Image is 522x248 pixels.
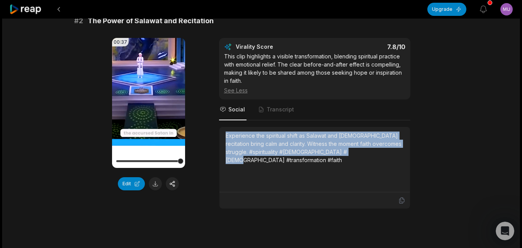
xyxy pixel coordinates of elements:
span: Transcript [267,106,294,113]
button: Upgrade [427,3,466,16]
iframe: Intercom live chat [496,222,514,240]
div: 7.8 /10 [322,43,405,51]
button: Edit [118,177,145,190]
div: Virality Score [236,43,319,51]
div: This clip highlights a visible transformation, blending spiritual practice with emotional relief.... [224,52,405,94]
nav: Tabs [219,99,410,120]
div: See Less [224,86,405,94]
div: Experience the spiritual shift as Salawat and [DEMOGRAPHIC_DATA] recitation bring calm and clarit... [226,132,404,164]
video: Your browser does not support mp4 format. [112,38,185,168]
span: The Power of Salawat and Recitation [88,15,214,26]
span: # 2 [74,15,83,26]
span: Social [228,106,245,113]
